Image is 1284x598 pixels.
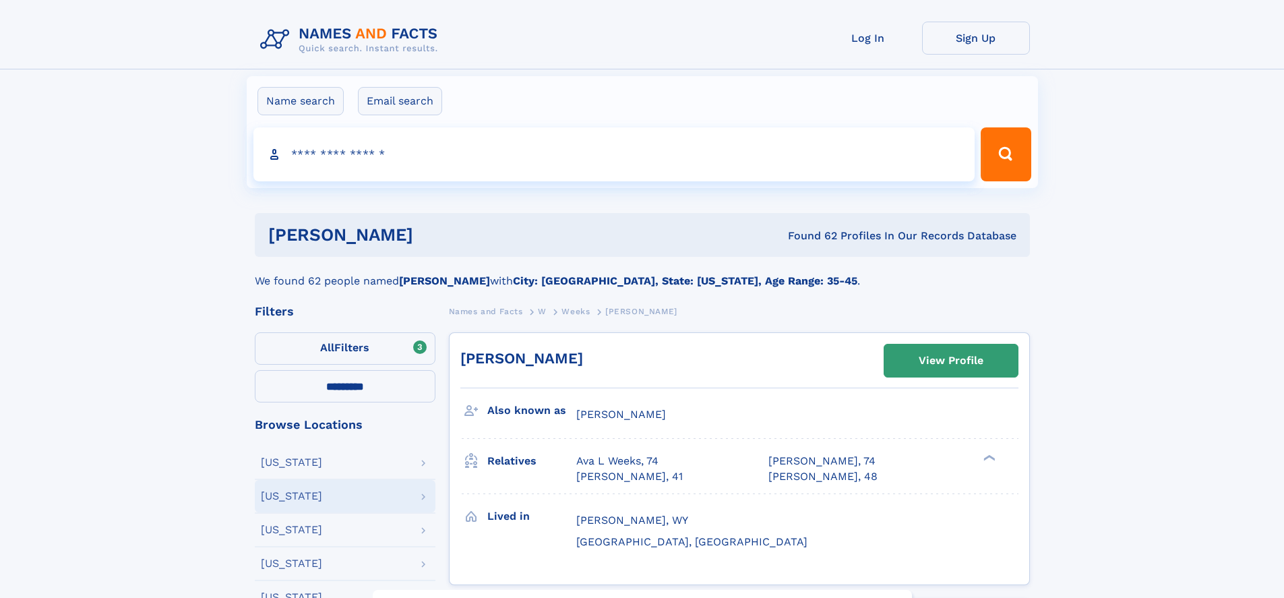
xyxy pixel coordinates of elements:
a: View Profile [884,345,1018,377]
div: ❯ [980,454,996,462]
div: We found 62 people named with . [255,257,1030,289]
a: [PERSON_NAME], 74 [768,454,876,469]
button: Search Button [981,127,1031,181]
a: Names and Facts [449,303,523,320]
div: Filters [255,305,435,318]
h3: Also known as [487,399,576,422]
span: [PERSON_NAME] [605,307,677,316]
span: All [320,341,334,354]
div: [US_STATE] [261,558,322,569]
a: Ava L Weeks, 74 [576,454,659,469]
input: search input [253,127,975,181]
label: Name search [257,87,344,115]
div: [US_STATE] [261,457,322,468]
span: Weeks [561,307,590,316]
div: [US_STATE] [261,525,322,535]
a: Log In [814,22,922,55]
a: W [538,303,547,320]
a: [PERSON_NAME], 48 [768,469,878,484]
a: Weeks [561,303,590,320]
a: Sign Up [922,22,1030,55]
span: [GEOGRAPHIC_DATA], [GEOGRAPHIC_DATA] [576,535,807,548]
label: Email search [358,87,442,115]
b: [PERSON_NAME] [399,274,490,287]
span: [PERSON_NAME] [576,408,666,421]
div: [US_STATE] [261,491,322,502]
img: Logo Names and Facts [255,22,449,58]
span: W [538,307,547,316]
a: [PERSON_NAME] [460,350,583,367]
h1: [PERSON_NAME] [268,227,601,243]
a: [PERSON_NAME], 41 [576,469,683,484]
div: View Profile [919,345,983,376]
div: Browse Locations [255,419,435,431]
b: City: [GEOGRAPHIC_DATA], State: [US_STATE], Age Range: 35-45 [513,274,857,287]
h3: Relatives [487,450,576,473]
label: Filters [255,332,435,365]
h3: Lived in [487,505,576,528]
div: Found 62 Profiles In Our Records Database [601,229,1016,243]
span: [PERSON_NAME], WY [576,514,688,527]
